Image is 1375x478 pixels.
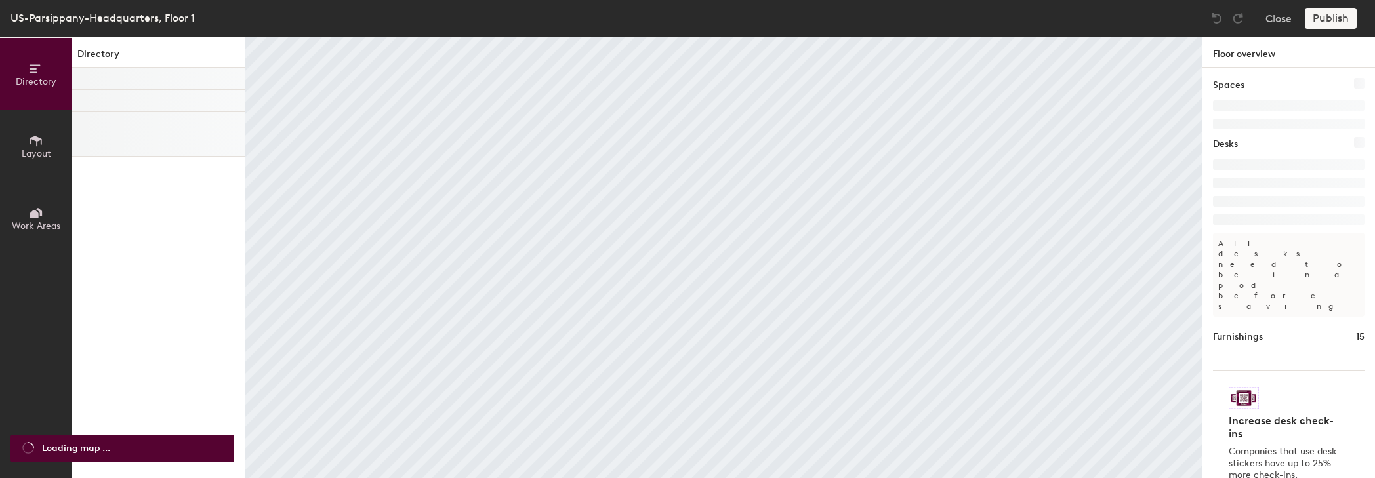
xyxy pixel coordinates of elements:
span: Work Areas [12,220,60,231]
h1: Spaces [1213,78,1244,92]
h4: Increase desk check-ins [1229,414,1341,441]
span: Loading map ... [42,441,110,456]
h1: Furnishings [1213,330,1263,344]
h1: Directory [72,47,245,68]
p: All desks need to be in a pod before saving [1213,233,1365,317]
button: Close [1265,8,1292,29]
img: Undo [1210,12,1223,25]
div: US-Parsippany-Headquarters, Floor 1 [10,10,195,26]
h1: Desks [1213,137,1238,151]
img: Sticker logo [1229,387,1259,409]
canvas: Map [245,37,1202,478]
h1: Floor overview [1202,37,1375,68]
span: Layout [22,148,51,159]
h1: 15 [1356,330,1365,344]
span: Directory [16,76,56,87]
img: Redo [1231,12,1244,25]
